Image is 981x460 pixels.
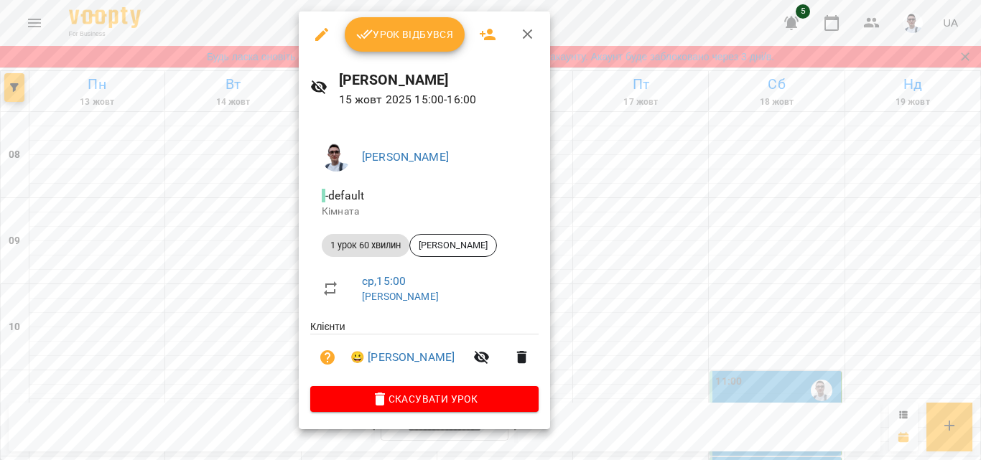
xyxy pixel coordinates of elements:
a: ср , 15:00 [362,274,406,288]
ul: Клієнти [310,319,539,386]
p: 15 жовт 2025 15:00 - 16:00 [339,91,539,108]
button: Візит ще не сплачено. Додати оплату? [310,340,345,375]
span: - default [322,189,367,202]
div: [PERSON_NAME] [409,234,497,257]
a: [PERSON_NAME] [362,291,439,302]
a: [PERSON_NAME] [362,150,449,164]
h6: [PERSON_NAME] [339,69,539,91]
button: Урок відбувся [345,17,465,52]
button: Скасувати Урок [310,386,539,412]
p: Кімната [322,205,527,219]
span: 1 урок 60 хвилин [322,239,409,252]
span: Скасувати Урок [322,390,527,408]
span: [PERSON_NAME] [410,239,496,252]
span: Урок відбувся [356,26,454,43]
img: 51d9fbe52f8d23c9565e81b88959feee.JPG [322,143,350,172]
a: 😀 [PERSON_NAME] [350,349,455,366]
